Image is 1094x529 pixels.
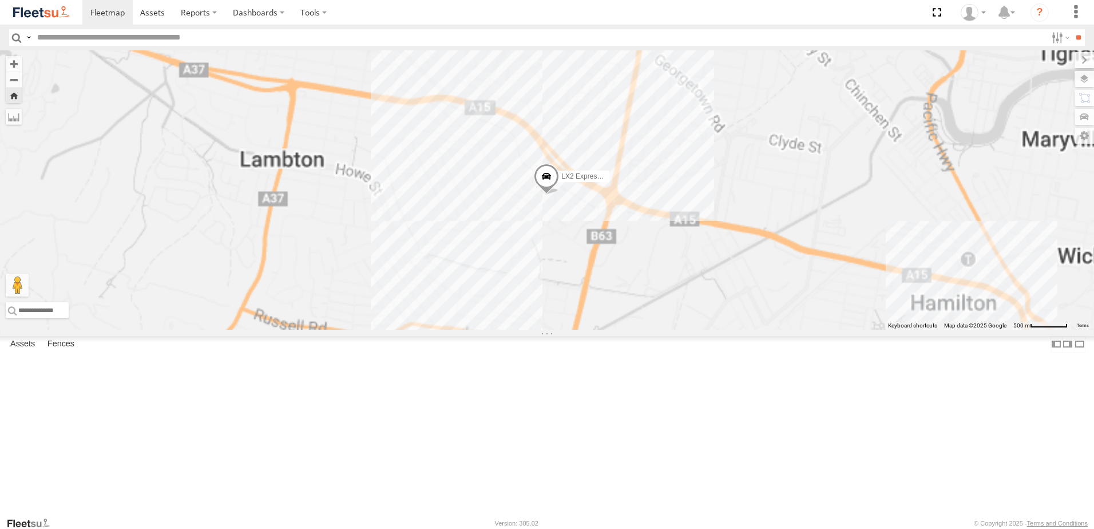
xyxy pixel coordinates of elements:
[11,5,71,20] img: fleetsu-logo-horizontal.svg
[5,336,41,352] label: Assets
[1013,322,1030,329] span: 500 m
[6,88,22,103] button: Zoom Home
[888,322,937,330] button: Keyboard shortcuts
[6,518,59,529] a: Visit our Website
[561,172,613,180] span: LX2 Express Ute
[6,56,22,72] button: Zoom in
[944,322,1006,329] span: Map data ©2025 Google
[1077,323,1089,328] a: Terms
[495,520,538,527] div: Version: 305.02
[42,336,80,352] label: Fences
[957,4,990,21] div: Brodie Roesler
[6,72,22,88] button: Zoom out
[1075,128,1094,144] label: Map Settings
[24,29,33,46] label: Search Query
[1027,520,1088,527] a: Terms and Conditions
[1010,322,1071,330] button: Map Scale: 500 m per 62 pixels
[1030,3,1049,22] i: ?
[1051,336,1062,353] label: Dock Summary Table to the Left
[1047,29,1072,46] label: Search Filter Options
[974,520,1088,527] div: © Copyright 2025 -
[1074,336,1085,353] label: Hide Summary Table
[6,109,22,125] label: Measure
[6,274,29,297] button: Drag Pegman onto the map to open Street View
[1062,336,1073,353] label: Dock Summary Table to the Right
